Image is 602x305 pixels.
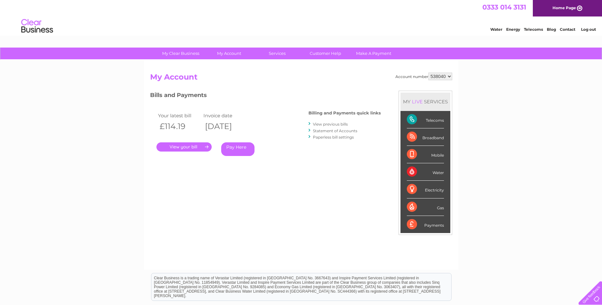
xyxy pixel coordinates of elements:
[407,146,444,163] div: Mobile
[347,48,400,59] a: Make A Payment
[308,111,381,115] h4: Billing and Payments quick links
[313,135,354,140] a: Paperless bill settings
[407,216,444,233] div: Payments
[313,122,348,127] a: View previous bills
[21,16,53,36] img: logo.png
[482,3,526,11] a: 0333 014 3131
[407,181,444,198] div: Electricity
[560,27,575,32] a: Contact
[581,27,596,32] a: Log out
[203,48,255,59] a: My Account
[407,163,444,181] div: Water
[251,48,303,59] a: Services
[151,3,451,31] div: Clear Business is a trading name of Verastar Limited (registered in [GEOGRAPHIC_DATA] No. 3667643...
[202,120,248,133] th: [DATE]
[547,27,556,32] a: Blog
[221,142,255,156] a: Pay Here
[150,91,381,102] h3: Bills and Payments
[150,73,452,85] h2: My Account
[407,198,444,216] div: Gas
[407,111,444,128] div: Telecoms
[299,48,352,59] a: Customer Help
[156,111,202,120] td: Your latest bill
[202,111,248,120] td: Invoice date
[156,120,202,133] th: £114.19
[524,27,543,32] a: Telecoms
[411,99,424,105] div: LIVE
[155,48,207,59] a: My Clear Business
[490,27,502,32] a: Water
[400,93,450,111] div: MY SERVICES
[407,128,444,146] div: Broadband
[156,142,212,152] a: .
[506,27,520,32] a: Energy
[395,73,452,80] div: Account number
[313,128,357,133] a: Statement of Accounts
